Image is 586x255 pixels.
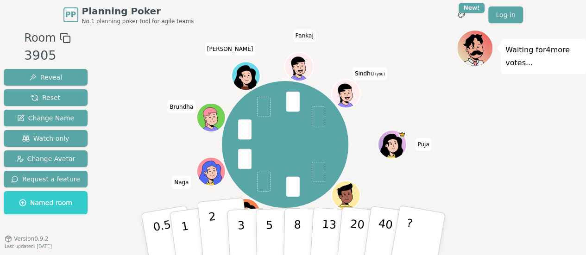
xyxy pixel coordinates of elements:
[398,131,405,138] span: Puja is the host
[4,150,88,167] button: Change Avatar
[24,46,70,65] div: 3905
[4,191,88,214] button: Named room
[14,235,49,243] span: Version 0.9.2
[5,244,52,249] span: Last updated: [DATE]
[16,154,76,163] span: Change Avatar
[65,9,76,20] span: PP
[24,30,56,46] span: Room
[293,29,315,42] span: Click to change your name
[17,113,74,123] span: Change Name
[4,130,88,147] button: Watch only
[459,3,485,13] div: New!
[63,5,194,25] a: PPPlanning PokerNo.1 planning poker tool for agile teams
[4,89,88,106] button: Reset
[5,235,49,243] button: Version0.9.2
[29,73,62,82] span: Reveal
[205,42,256,55] span: Click to change your name
[488,6,523,23] a: Log in
[332,80,359,107] button: Click to change your avatar
[82,18,194,25] span: No.1 planning poker tool for agile teams
[19,198,72,207] span: Named room
[4,171,88,187] button: Request a feature
[453,6,470,23] button: New!
[11,174,80,184] span: Request a feature
[31,93,60,102] span: Reset
[374,72,385,76] span: (you)
[22,134,69,143] span: Watch only
[4,69,88,86] button: Reveal
[344,209,395,222] span: Click to change your name
[4,110,88,126] button: Change Name
[167,100,195,113] span: Click to change your name
[82,5,194,18] span: Planning Poker
[353,67,387,80] span: Click to change your name
[172,175,191,188] span: Click to change your name
[505,44,581,69] p: Waiting for 4 more votes...
[415,138,431,151] span: Click to change your name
